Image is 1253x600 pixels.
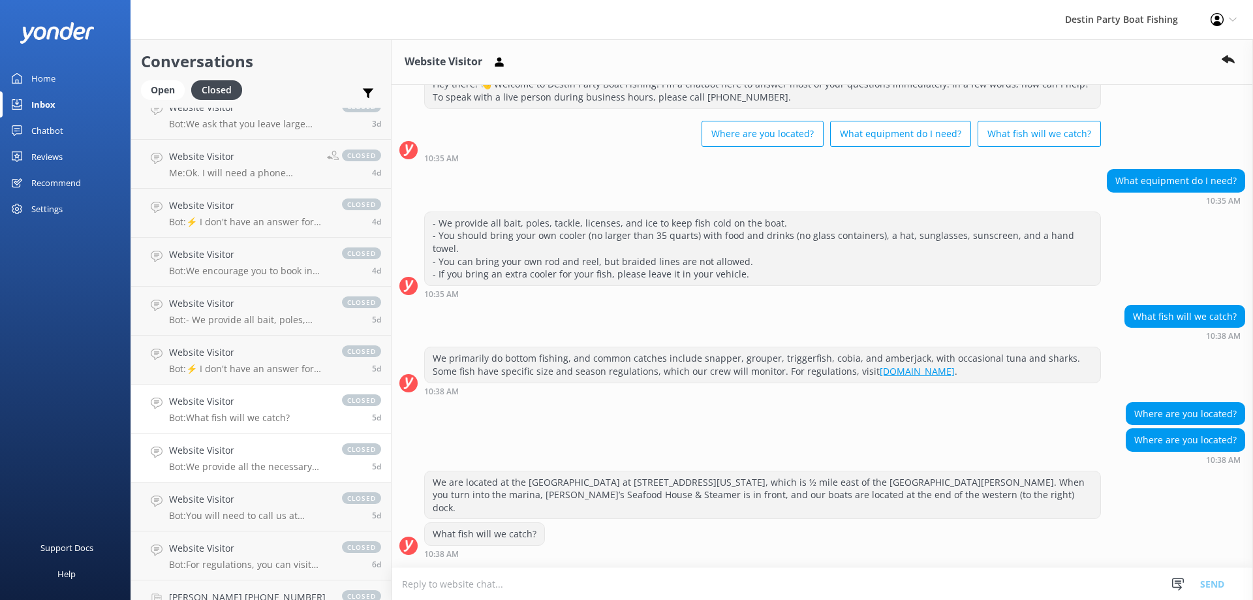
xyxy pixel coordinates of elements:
p: Bot: We ask that you leave large coolers in your car. It's recommended to select your cooler size... [169,118,329,130]
p: Bot: - We provide all bait, poles, tackle, licenses, and ice to keep fish cold on the boat. - You... [169,314,329,326]
div: Hey there! 👋 Welcome to Destin Party Boat Fishing! I'm a chatbot here to answer most of your ques... [425,73,1100,108]
div: Oct 10 2025 10:35am (UTC -05:00) America/Cancun [1107,196,1245,205]
span: Oct 10 2025 02:13pm (UTC -05:00) America/Cancun [372,363,381,374]
a: [DOMAIN_NAME] [880,365,955,377]
span: Oct 10 2025 02:56pm (UTC -05:00) America/Cancun [372,314,381,325]
a: Website VisitorBot:We provide all the necessary equipment for fishing, including bait, poles, tac... [131,434,391,482]
div: Closed [191,80,242,100]
span: Oct 10 2025 03:50pm (UTC -05:00) America/Cancun [372,265,381,276]
a: Website VisitorBot:For regulations, you can visit [DOMAIN_NAME].closed6d [131,531,391,580]
span: closed [342,394,381,406]
span: closed [342,198,381,210]
div: Reviews [31,144,63,170]
span: closed [342,247,381,259]
div: We primarily do bottom fishing, and common catches include snapper, grouper, triggerfish, cobia, ... [425,347,1100,382]
span: closed [342,345,381,357]
div: Chatbot [31,118,63,144]
div: Conversation was closed. [424,565,1245,587]
a: Website VisitorBot:What fish will we catch?closed5d [131,385,391,434]
button: What fish will we catch? [978,121,1101,147]
a: Website VisitorBot:- We provide all bait, poles, tackle, licenses, and ice to keep fish cold on t... [131,287,391,336]
div: Where are you located? [1126,403,1245,425]
h4: Website Visitor [169,492,329,507]
h4: Website Visitor [169,150,317,164]
a: Website VisitorBot:We ask that you leave large coolers in your car. It's recommended to select yo... [131,91,391,140]
h4: Website Visitor [169,247,329,262]
strong: 10:35 AM [424,291,459,298]
h3: Website Visitor [405,54,482,71]
span: Oct 11 2025 11:04am (UTC -05:00) America/Cancun [372,167,381,178]
h4: Website Visitor [169,198,329,213]
span: Oct 10 2025 08:46am (UTC -05:00) America/Cancun [372,461,381,472]
span: Oct 10 2025 06:49am (UTC -05:00) America/Cancun [372,510,381,521]
div: Oct 10 2025 10:35am (UTC -05:00) America/Cancun [424,289,1101,298]
p: Bot: We provide all the necessary equipment for fishing, including bait, poles, tackle, and licen... [169,461,329,473]
div: We are located at the [GEOGRAPHIC_DATA] at [STREET_ADDRESS][US_STATE], which is ½ mile east of th... [425,471,1100,519]
div: Home [31,65,55,91]
a: Website VisitorBot:⚡ I don't have an answer for that in my knowledge base. Please try and rephras... [131,336,391,385]
h4: Website Visitor [169,541,329,556]
h4: Website Visitor [169,394,290,409]
div: - We provide all bait, poles, tackle, licenses, and ice to keep fish cold on the boat. - You shou... [425,212,1100,285]
strong: 10:38 AM [424,388,459,396]
span: Oct 11 2025 08:19pm (UTC -05:00) America/Cancun [372,118,381,129]
div: Settings [31,196,63,222]
div: Oct 10 2025 10:38am (UTC -05:00) America/Cancun [1124,331,1245,340]
h4: Website Visitor [169,296,329,311]
h4: Website Visitor [169,101,329,115]
strong: 10:35 AM [424,155,459,163]
div: What fish will we catch? [1125,306,1245,328]
div: Recommend [31,170,81,196]
span: closed [342,541,381,553]
div: 2025-10-10T15:51:32.331 [399,565,1245,587]
p: Bot: For regulations, you can visit [DOMAIN_NAME]. [169,559,329,571]
div: Help [57,561,76,587]
p: Bot: ⚡ I don't have an answer for that in my knowledge base. Please try and rephrase your questio... [169,216,329,228]
span: closed [342,443,381,455]
a: Website VisitorBot:You will need to call us at [PHONE_NUMBER] to make changes to your reservation... [131,482,391,531]
p: Me: Ok. I will need a phone number [169,167,317,179]
div: What equipment do I need? [1107,170,1245,192]
div: Open [141,80,185,100]
p: Bot: What fish will we catch? [169,412,290,424]
img: yonder-white-logo.png [20,22,95,44]
a: Open [141,82,191,97]
p: Bot: You will need to call us at [PHONE_NUMBER] to make changes to your reservation. Remember, yo... [169,510,329,522]
strong: 10:38 AM [1206,456,1241,464]
strong: 10:35 AM [1206,197,1241,205]
a: Website VisitorBot:⚡ I don't have an answer for that in my knowledge base. Please try and rephras... [131,189,391,238]
div: Support Docs [40,535,93,561]
a: Website VisitorBot:We encourage you to book in advance! You can see all of our trips and availabi... [131,238,391,287]
p: Bot: ⚡ I don't have an answer for that in my knowledge base. Please try and rephrase your questio... [169,363,329,375]
div: Oct 10 2025 10:38am (UTC -05:00) America/Cancun [424,549,545,558]
h2: Conversations [141,49,381,74]
p: Bot: We encourage you to book in advance! You can see all of our trips and availability at [URL][... [169,265,329,277]
div: Oct 10 2025 10:35am (UTC -05:00) America/Cancun [424,153,1101,163]
div: Inbox [31,91,55,118]
h4: Website Visitor [169,345,329,360]
a: Closed [191,82,249,97]
span: closed [342,492,381,504]
span: Oct 10 2025 10:38am (UTC -05:00) America/Cancun [372,412,381,423]
div: Oct 10 2025 10:38am (UTC -05:00) America/Cancun [1126,455,1245,464]
span: closed [342,296,381,308]
span: closed [342,150,381,161]
div: Where are you located? [1126,429,1245,451]
button: What equipment do I need? [830,121,971,147]
strong: 10:38 AM [1206,332,1241,340]
div: What fish will we catch? [425,523,544,545]
div: Oct 10 2025 10:38am (UTC -05:00) America/Cancun [424,387,1101,396]
a: Website VisitorMe:Ok. I will need a phone numberclosed4d [131,140,391,189]
button: Where are you located? [702,121,824,147]
strong: 10:38 AM [424,550,459,558]
span: Oct 09 2025 12:53pm (UTC -05:00) America/Cancun [372,559,381,570]
span: Oct 10 2025 04:38pm (UTC -05:00) America/Cancun [372,216,381,227]
h4: Website Visitor [169,443,329,458]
